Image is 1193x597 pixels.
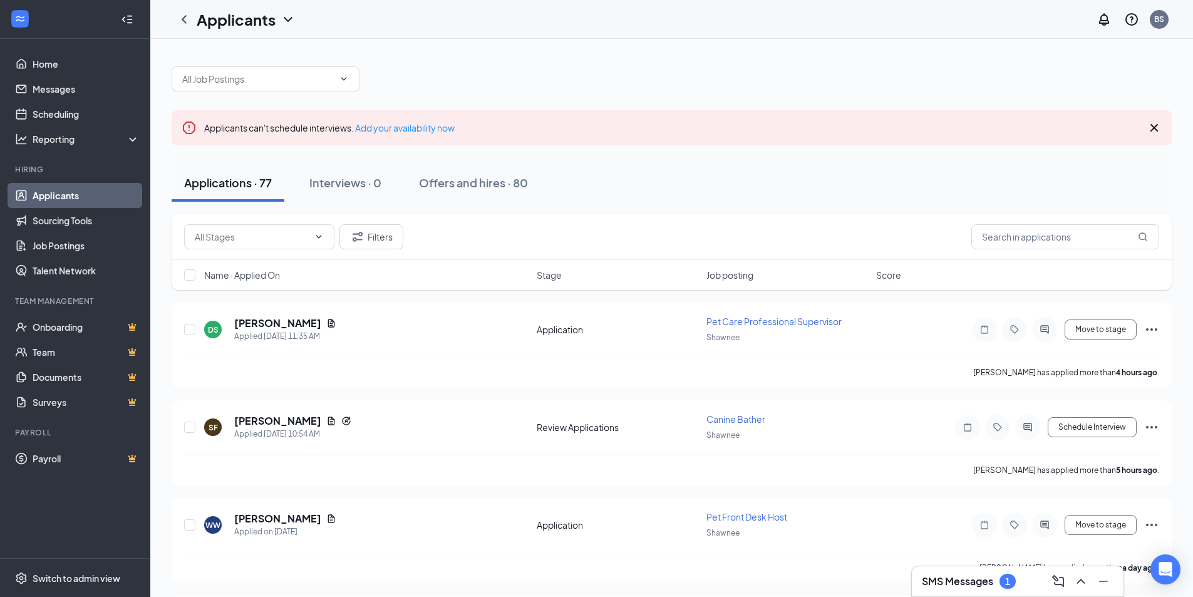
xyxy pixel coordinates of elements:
div: Review Applications [537,421,699,433]
h3: SMS Messages [922,574,993,588]
b: 5 hours ago [1116,465,1157,475]
span: Applicants can't schedule interviews. [204,122,455,133]
svg: Note [960,422,975,432]
div: Application [537,323,699,336]
p: [PERSON_NAME] has applied more than . [979,563,1159,573]
input: Search in applications [971,224,1159,249]
a: Job Postings [33,233,140,258]
span: Name · Applied On [204,269,280,281]
a: Messages [33,76,140,101]
div: Payroll [15,427,137,438]
button: Move to stage [1065,319,1137,340]
div: Offers and hires · 80 [419,175,528,190]
a: OnboardingCrown [33,314,140,340]
svg: Analysis [15,133,28,145]
button: Filter Filters [339,224,403,249]
svg: QuestionInfo [1124,12,1139,27]
span: Score [876,269,901,281]
h5: [PERSON_NAME] [234,512,321,526]
span: Job posting [706,269,753,281]
svg: Reapply [341,416,351,426]
h1: Applicants [197,9,276,30]
svg: Cross [1147,120,1162,135]
b: a day ago [1122,563,1157,573]
span: Pet Care Professional Supervisor [706,316,842,327]
svg: Tag [1007,324,1022,335]
span: Shawnee [706,430,740,440]
svg: Minimize [1096,574,1111,589]
svg: ChevronDown [314,232,324,242]
svg: ChevronUp [1073,574,1088,589]
span: Shawnee [706,333,740,342]
div: Applied on [DATE] [234,526,336,538]
span: Shawnee [706,528,740,537]
div: Reporting [33,133,140,145]
a: PayrollCrown [33,446,140,471]
button: ComposeMessage [1048,571,1068,591]
a: Applicants [33,183,140,208]
div: Switch to admin view [33,572,120,584]
p: [PERSON_NAME] has applied more than . [973,367,1159,378]
svg: Document [326,416,336,426]
div: SF [209,422,218,433]
svg: ChevronDown [281,12,296,27]
svg: ActiveChat [1020,422,1035,432]
svg: Ellipses [1144,322,1159,337]
div: Applied [DATE] 10:54 AM [234,428,351,440]
a: Sourcing Tools [33,208,140,233]
button: ChevronUp [1071,571,1091,591]
svg: ActiveChat [1037,520,1052,530]
b: 4 hours ago [1116,368,1157,377]
svg: Ellipses [1144,420,1159,435]
svg: Document [326,318,336,328]
svg: ChevronDown [339,74,349,84]
a: Talent Network [33,258,140,283]
div: BS [1154,14,1164,24]
svg: Note [977,324,992,335]
svg: Error [182,120,197,135]
svg: Document [326,514,336,524]
svg: WorkstreamLogo [14,13,26,25]
svg: Notifications [1097,12,1112,27]
div: Application [537,519,699,531]
span: Pet Front Desk Host [706,511,787,522]
p: [PERSON_NAME] has applied more than . [973,465,1159,475]
h5: [PERSON_NAME] [234,316,321,330]
svg: Settings [15,572,28,584]
svg: Filter [350,229,365,244]
svg: ChevronLeft [177,12,192,27]
svg: Note [977,520,992,530]
span: Stage [537,269,562,281]
div: Interviews · 0 [309,175,381,190]
svg: ActiveChat [1037,324,1052,335]
button: Schedule Interview [1048,417,1137,437]
a: TeamCrown [33,340,140,365]
svg: Collapse [121,13,133,26]
h5: [PERSON_NAME] [234,414,321,428]
div: Applied [DATE] 11:35 AM [234,330,336,343]
div: WW [205,520,220,531]
a: SurveysCrown [33,390,140,415]
a: Add your availability now [355,122,455,133]
svg: Tag [1007,520,1022,530]
a: Home [33,51,140,76]
div: Hiring [15,164,137,175]
svg: ComposeMessage [1051,574,1066,589]
button: Minimize [1093,571,1113,591]
div: DS [208,324,219,335]
div: Team Management [15,296,137,306]
button: Move to stage [1065,515,1137,535]
div: Open Intercom Messenger [1150,554,1180,584]
span: Canine Bather [706,413,765,425]
input: All Stages [195,230,309,244]
a: Scheduling [33,101,140,127]
div: 1 [1005,576,1010,587]
div: Applications · 77 [184,175,272,190]
svg: MagnifyingGlass [1138,232,1148,242]
svg: Tag [990,422,1005,432]
svg: Ellipses [1144,517,1159,532]
a: DocumentsCrown [33,365,140,390]
input: All Job Postings [182,72,334,86]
